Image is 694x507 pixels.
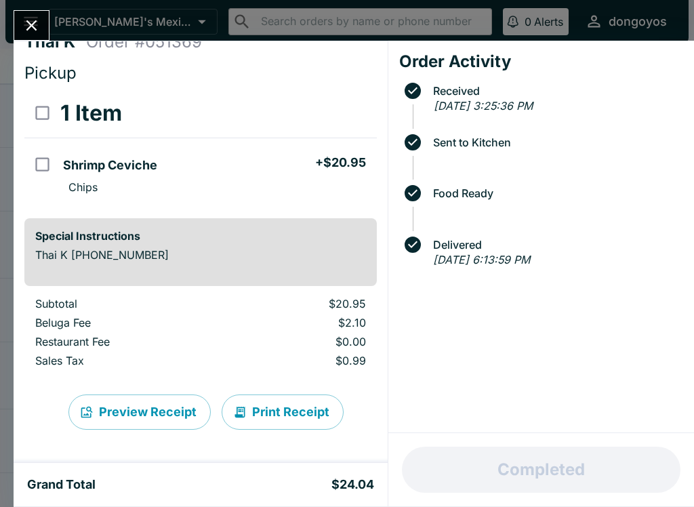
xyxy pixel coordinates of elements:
[63,157,157,174] h5: Shrimp Ceviche
[426,136,683,148] span: Sent to Kitchen
[315,155,366,171] h5: + $20.95
[14,11,49,40] button: Close
[232,354,365,367] p: $0.99
[426,187,683,199] span: Food Ready
[35,354,211,367] p: Sales Tax
[222,394,344,430] button: Print Receipt
[24,63,77,83] span: Pickup
[35,229,366,243] h6: Special Instructions
[426,85,683,97] span: Received
[426,239,683,251] span: Delivered
[35,297,211,310] p: Subtotal
[232,316,365,329] p: $2.10
[27,476,96,493] h5: Grand Total
[232,335,365,348] p: $0.00
[35,316,211,329] p: Beluga Fee
[24,89,377,207] table: orders table
[24,297,377,373] table: orders table
[433,253,530,266] em: [DATE] 6:13:59 PM
[331,476,374,493] h5: $24.04
[399,52,683,72] h4: Order Activity
[35,335,211,348] p: Restaurant Fee
[68,180,98,194] p: Chips
[86,32,202,52] h4: Order # 051369
[434,99,533,113] em: [DATE] 3:25:36 PM
[232,297,365,310] p: $20.95
[68,394,211,430] button: Preview Receipt
[24,32,86,52] h4: Thai K
[60,100,122,127] h3: 1 Item
[35,248,366,262] p: Thai K [PHONE_NUMBER]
